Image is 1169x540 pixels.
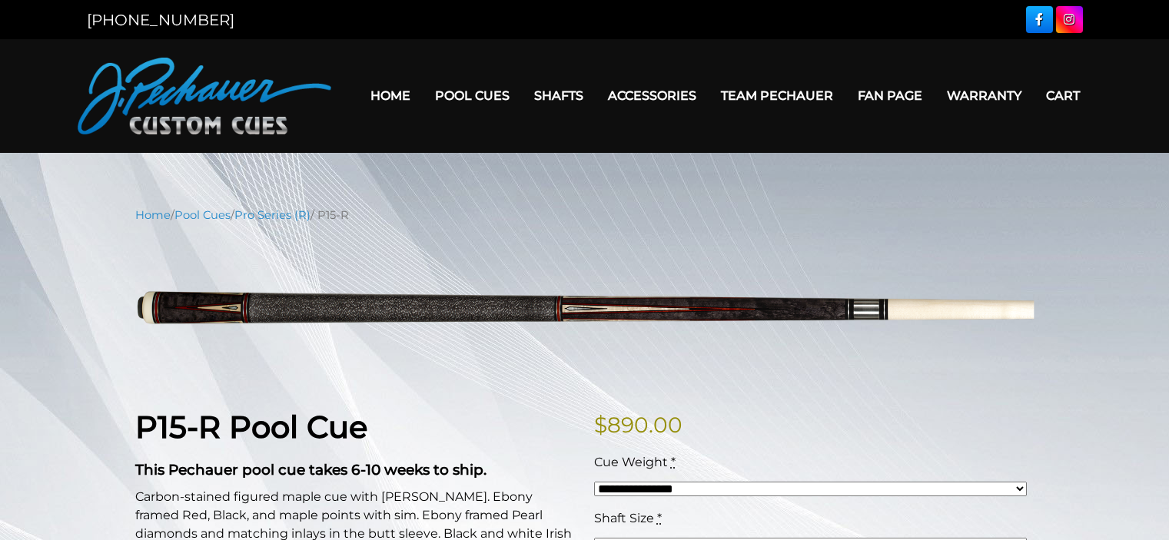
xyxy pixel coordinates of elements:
abbr: required [671,455,676,469]
nav: Breadcrumb [135,207,1034,224]
img: Pechauer Custom Cues [78,58,331,134]
span: Cue Weight [594,455,668,469]
span: $ [594,412,607,438]
a: Team Pechauer [709,76,845,115]
a: Pool Cues [174,208,231,222]
a: Shafts [522,76,596,115]
a: Fan Page [845,76,935,115]
a: Warranty [935,76,1034,115]
a: Pool Cues [423,76,522,115]
abbr: required [657,511,662,525]
span: Shaft Size [594,511,654,525]
a: Cart [1034,76,1092,115]
a: Pro Series (R) [234,208,311,222]
img: P15-N.png [135,235,1034,385]
bdi: 890.00 [594,412,682,438]
a: [PHONE_NUMBER] [87,11,234,29]
strong: This Pechauer pool cue takes 6-10 weeks to ship. [135,461,487,479]
a: Accessories [596,76,709,115]
a: Home [135,208,171,222]
strong: P15-R Pool Cue [135,408,367,446]
a: Home [358,76,423,115]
